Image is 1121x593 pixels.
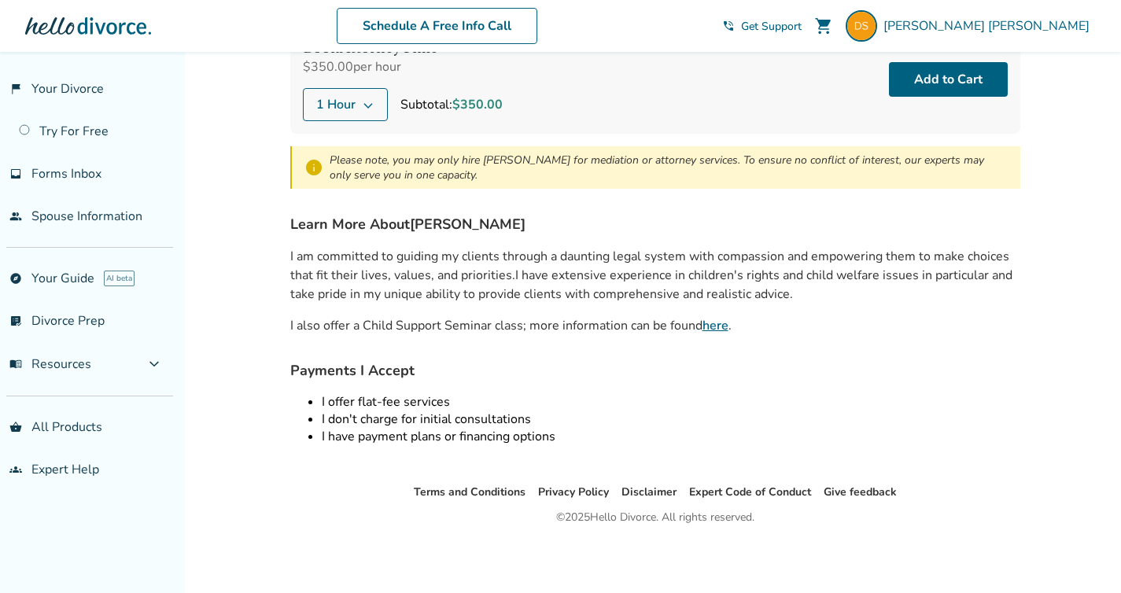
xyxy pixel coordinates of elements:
span: expand_more [145,355,164,374]
span: inbox [9,168,22,180]
span: Resources [9,355,91,373]
p: I also offer a Child Support Seminar class; more information can be found . [290,316,1020,335]
button: 1 Hour [303,88,388,121]
p: I have extensive experience in children's rights and child welfare issues in particular and take ... [290,247,1020,304]
span: 1 Hour [316,95,356,114]
a: phone_in_talkGet Support [722,19,802,34]
li: Disclaimer [621,483,677,502]
li: I offer flat-fee services [322,393,1020,411]
li: Give feedback [824,483,897,502]
a: here [702,317,728,334]
span: people [9,210,22,223]
span: list_alt_check [9,315,22,327]
div: Please note, you may only hire [PERSON_NAME] for mediation or attorney services. To ensure no con... [330,153,1008,182]
span: menu_book [9,358,22,370]
a: Privacy Policy [538,484,609,499]
span: shopping_cart [814,17,833,35]
span: groups [9,463,22,476]
button: Add to Cart [889,62,1008,97]
span: phone_in_talk [722,20,735,32]
span: $350.00 [452,96,503,113]
iframe: Chat Widget [1042,517,1121,593]
span: explore [9,272,22,285]
span: info [304,158,323,177]
span: AI beta [104,271,135,286]
span: I am committed to guiding my clients through a daunting legal system with compassion and empoweri... [290,248,1009,284]
span: flag_2 [9,83,22,95]
span: shopping_basket [9,421,22,433]
span: Get Support [741,19,802,34]
h4: Learn More About [PERSON_NAME] [290,214,1020,234]
div: © 2025 Hello Divorce. All rights reserved. [556,508,754,527]
div: Subtotal: [400,95,503,114]
img: dswezey2+portal1@gmail.com [846,10,877,42]
h4: Payments I Accept [290,360,1020,381]
span: Forms Inbox [31,165,101,182]
li: I have payment plans or financing options [322,428,1020,445]
li: I don't charge for initial consultations [322,411,1020,428]
a: Schedule A Free Info Call [337,8,537,44]
a: Terms and Conditions [414,484,525,499]
a: Expert Code of Conduct [689,484,811,499]
h4: Book Attorney Time [303,38,503,58]
span: [PERSON_NAME] [PERSON_NAME] [883,17,1096,35]
div: $350.00 per hour [303,58,503,76]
